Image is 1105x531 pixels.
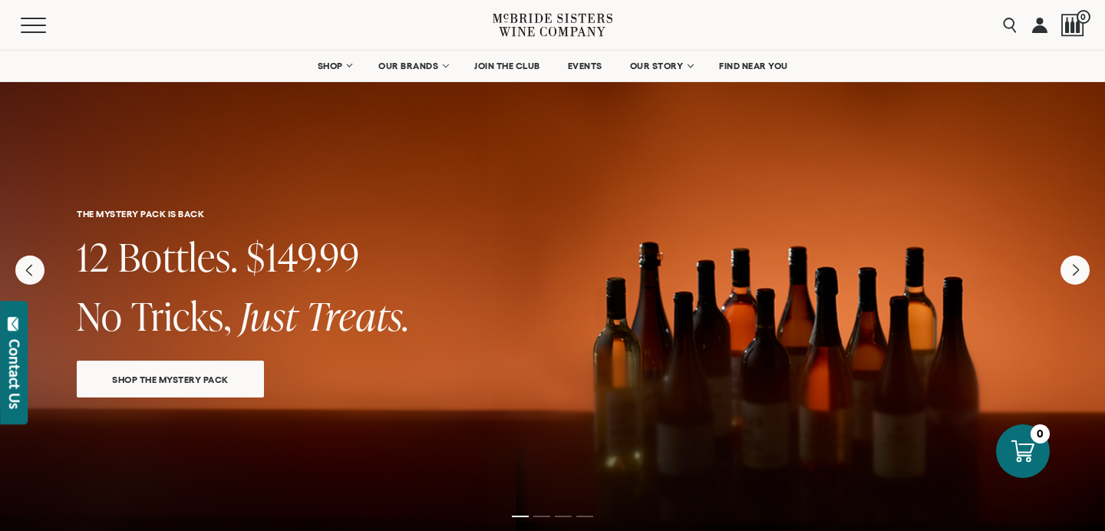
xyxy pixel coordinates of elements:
[246,230,360,283] span: $149.99
[568,61,602,71] span: EVENTS
[15,256,45,285] button: Previous
[464,51,550,81] a: JOIN THE CLUB
[709,51,798,81] a: FIND NEAR YOU
[118,230,238,283] span: Bottles.
[77,361,264,397] a: SHOP THE MYSTERY PACK
[474,61,540,71] span: JOIN THE CLUB
[77,209,1028,219] h6: THE MYSTERY PACK IS BACK
[1077,10,1090,24] span: 0
[317,61,343,71] span: SHOP
[719,61,788,71] span: FIND NEAR YOU
[306,289,410,342] span: Treats.
[240,289,298,342] span: Just
[307,51,361,81] a: SHOP
[21,18,76,33] button: Mobile Menu Trigger
[77,289,123,342] span: No
[77,230,110,283] span: 12
[85,371,256,388] span: SHOP THE MYSTERY PACK
[1060,256,1090,285] button: Next
[512,516,529,517] li: Page dot 1
[1031,424,1050,444] div: 0
[131,289,232,342] span: Tricks,
[368,51,457,81] a: OUR BRANDS
[7,339,22,409] div: Contact Us
[630,61,684,71] span: OUR STORY
[555,516,572,517] li: Page dot 3
[378,61,438,71] span: OUR BRANDS
[620,51,702,81] a: OUR STORY
[533,516,550,517] li: Page dot 2
[558,51,612,81] a: EVENTS
[576,516,593,517] li: Page dot 4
